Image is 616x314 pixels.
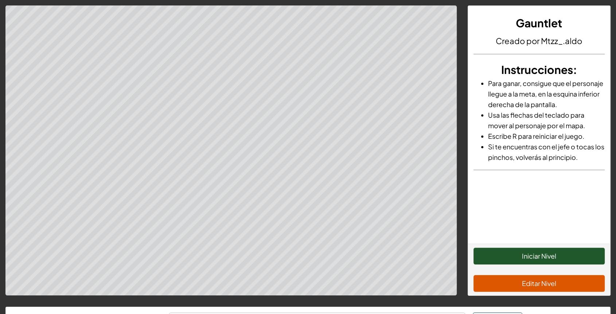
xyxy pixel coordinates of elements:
h3: Gauntlet [473,15,605,31]
button: Editar Nivel [473,275,605,292]
li: Usa las flechas del teclado para mover al personaje por el mapa. [488,110,605,131]
li: Para ganar, consigue que el personaje llegue a la meta, en la esquina inferior derecha de la pant... [488,78,605,110]
li: Si te encuentras con el jefe o tocas los pinchos, volverás al principio. [488,141,605,162]
h4: Creado por Mtzz_.aldo [473,35,605,47]
span: Instrucciones [501,63,573,76]
h3: : [473,62,605,78]
button: Iniciar Nivel [473,248,605,264]
li: Escribe R para reiniciar el juego. [488,131,605,141]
